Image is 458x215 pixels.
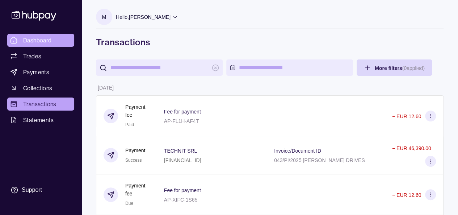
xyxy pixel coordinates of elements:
span: Trades [23,52,41,61]
span: Payments [23,68,49,77]
p: [FINANCIAL_ID] [164,157,201,163]
p: AP-XIFC-1S65 [164,197,198,203]
span: Success [125,158,142,163]
span: Paid [125,122,134,127]
p: Fee for payment [164,187,201,193]
a: Transactions [7,98,74,111]
p: ( 0 applied) [402,65,424,71]
p: Payment [125,146,145,154]
p: Payment fee [125,103,150,119]
p: Invoice/Document ID [274,148,321,154]
p: [DATE] [98,85,114,91]
a: Trades [7,50,74,63]
div: Support [22,186,42,194]
a: Collections [7,82,74,95]
a: Dashboard [7,34,74,47]
p: Fee for payment [164,109,201,115]
h1: Transactions [96,36,444,48]
input: search [110,59,208,76]
p: − EUR 46,390.00 [392,145,431,151]
span: Due [125,201,133,206]
span: Statements [23,116,54,124]
p: − EUR 12.60 [392,113,421,119]
p: 043/PI/2025 [PERSON_NAME] DRIVES [274,157,365,163]
span: Collections [23,84,52,92]
p: − EUR 12.60 [392,192,421,198]
p: M [102,13,106,21]
span: Transactions [23,100,56,108]
span: Dashboard [23,36,52,45]
span: More filters [375,65,425,71]
p: TECHNIT SRL [164,148,197,154]
a: Payments [7,66,74,79]
p: Payment fee [125,182,150,198]
a: Statements [7,113,74,127]
a: Support [7,182,74,198]
p: Hello, [PERSON_NAME] [116,13,171,21]
p: AP-FL1H-AF4T [164,118,199,124]
button: More filters(0applied) [357,59,432,76]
